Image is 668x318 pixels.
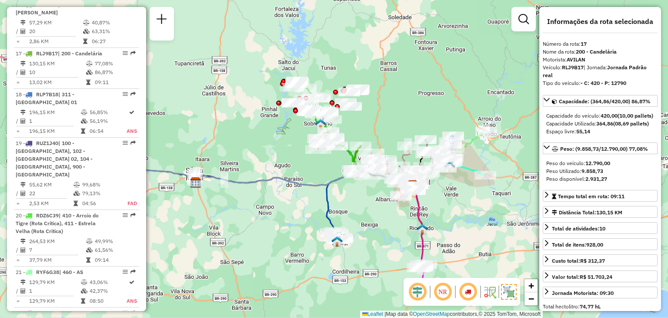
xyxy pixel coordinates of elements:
[543,287,658,298] a: Jornada Motorista: 09:30
[407,180,418,191] img: CDD Santa Cruz do Sul
[20,61,26,66] i: Distância Total
[543,271,658,282] a: Valor total:R$ 51.703,24
[82,189,118,198] td: 79,13%
[123,310,128,315] em: Opções
[36,140,58,146] span: RUZ1J40
[118,199,137,208] td: FAD
[81,110,87,115] i: % de utilização do peso
[552,209,622,217] div: Distância Total:
[347,85,369,93] div: Atividade não roteirizada - NOELI TEREZINHA FORTE
[336,233,347,245] img: FAD Santa Cruz do Sul- Cachoeira
[16,189,20,198] td: /
[546,160,610,166] span: Peso do veículo:
[580,257,605,264] strong: R$ 312,37
[94,78,136,87] td: 09:11
[515,10,532,28] a: Exibir filtros
[335,98,357,107] div: Atividade não roteirizada - BAR E LANCHERIA DA C
[335,98,357,107] div: Atividade não roteirizada - 58.263.755 EVANILDA MACHADO
[601,112,618,119] strong: 420,00
[580,274,612,280] strong: R$ 51.703,24
[346,86,367,95] div: Atividade não roteirizada - JOaO ALEX NUNES
[16,140,93,178] span: | 100 - [GEOGRAPHIC_DATA], 102 - [GEOGRAPHIC_DATA] 02, 104 - [GEOGRAPHIC_DATA], 900 - [GEOGRAPHIC...
[91,18,135,27] td: 40,87%
[73,201,78,206] i: Tempo total em rota
[543,17,658,26] h4: Informações da rota selecionada
[20,118,26,124] i: Total de Atividades
[613,120,649,127] strong: (08,69 pallets)
[16,246,20,254] td: /
[543,190,658,202] a: Tempo total em rota: 09:11
[81,288,87,294] i: % de utilização da cubagem
[558,193,625,200] span: Tempo total em rota: 09:11
[83,20,90,25] i: % de utilização do peso
[576,128,590,135] strong: 55,14
[16,1,74,16] span: | 101 - [PERSON_NAME]
[413,311,450,317] a: OpenStreetMap
[190,177,201,188] img: CDD Santa Maria
[581,41,587,47] strong: 17
[407,179,418,190] img: Santa Cruz FAD
[596,120,613,127] strong: 364,86
[20,280,26,285] i: Distância Total
[346,86,368,95] div: Atividade não roteirizada - MERCADO TRINDADE
[417,223,428,235] img: Rio Pardo
[123,91,128,97] em: Opções
[86,80,90,85] i: Tempo total em rota
[281,98,303,107] div: Atividade não roteirizada - VALDIR LUIZ SCAPIN E
[281,98,303,107] div: Atividade não roteirizada - SILVIA SOMAVILA
[407,281,428,302] span: Ocultar deslocamento
[347,86,368,95] div: Atividade não roteirizada - BAR E ARMAZEM NOSSA
[283,83,304,91] div: Atividade não roteirizada - CANTINHO LANCHES
[546,112,654,120] div: Capacidade do veículo:
[29,108,80,117] td: 196,15 KM
[29,27,83,36] td: 20
[331,236,343,247] img: Cachoeira do Sul
[82,199,118,208] td: 04:56
[123,269,128,274] em: Opções
[546,167,654,175] div: Peso Utilizado:
[294,95,316,103] div: Atividade não roteirizada - ERICA BRANDT VOSS
[20,182,26,187] i: Distância Total
[298,106,320,115] div: Atividade não roteirizada - IRMAOS KRISE LTDA -
[89,108,127,117] td: 56,85%
[94,68,136,77] td: 86,87%
[86,70,93,75] i: % de utilização da cubagem
[16,287,20,295] td: /
[596,209,622,216] span: 130,15 KM
[29,237,86,246] td: 264,53 KM
[352,167,364,178] img: Candelária
[286,77,308,86] div: Atividade não roteirizada - ANA PAULA TELES GOME
[16,269,83,275] span: 21 -
[304,104,315,115] img: Arroio do Tigre
[89,127,127,135] td: 06:54
[126,127,137,135] td: ANS
[86,61,93,66] i: % de utilização do peso
[83,29,90,34] i: % de utilização da cubagem
[618,112,653,119] strong: (10,00 pallets)
[130,310,136,315] em: Rota exportada
[580,303,601,310] strong: 74,77 hL
[581,80,626,86] strong: - C: 420 - P: 12790
[130,140,136,145] em: Rota exportada
[560,145,648,152] span: Peso: (9.858,73/12.790,00) 77,08%
[29,127,80,135] td: 196,15 KM
[82,180,118,189] td: 99,68%
[585,176,607,182] strong: 2.931,27
[320,115,342,124] div: Atividade não roteirizada - BAR DO JOAO
[543,303,658,311] div: Total hectolitro:
[432,281,453,302] span: Ocultar NR
[543,238,658,250] a: Total de itens:928,00
[483,285,497,299] img: Fluxo de ruas
[16,117,20,125] td: /
[546,175,654,183] div: Peso disponível:
[543,48,658,56] div: Nome da rota:
[546,120,654,128] div: Capacidade Utilizada:
[29,59,86,68] td: 130,15 KM
[58,50,102,57] span: | 200 - Candelária
[309,94,331,102] div: Atividade não roteirizada - PAULO CESAR CASTRO
[29,256,86,264] td: 37,79 KM
[29,37,83,46] td: 2,86 KM
[581,168,603,174] strong: 9.858,73
[543,64,647,78] span: | Jornada:
[129,110,134,115] i: Rota otimizada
